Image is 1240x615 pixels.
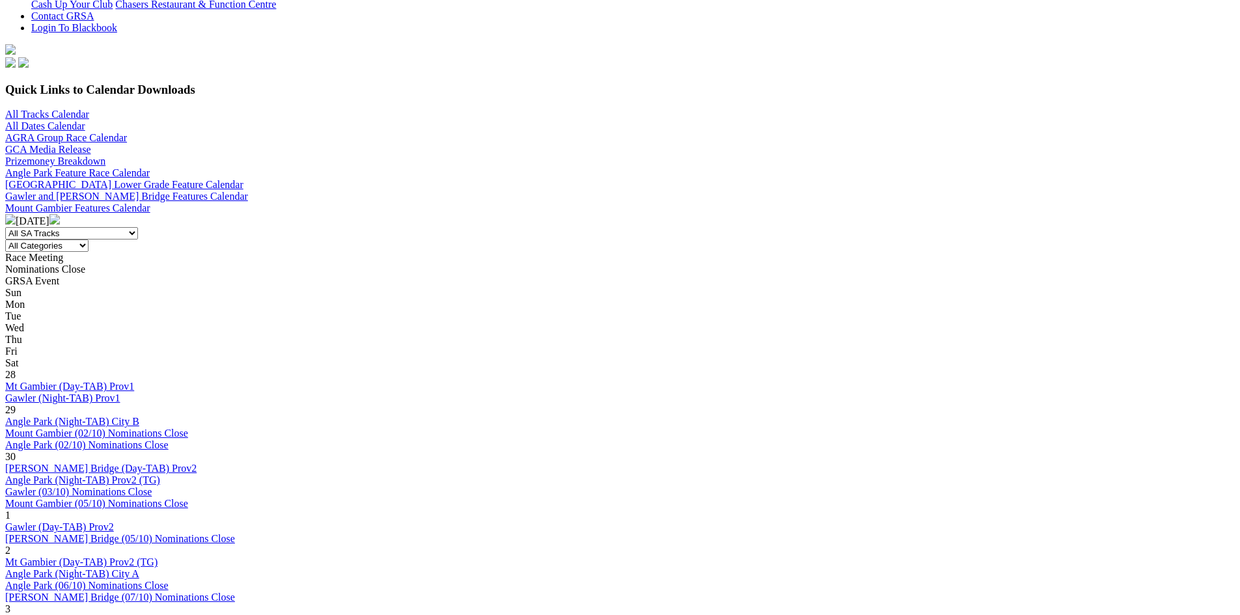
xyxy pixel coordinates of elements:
[31,10,94,21] a: Contact GRSA
[5,57,16,68] img: facebook.svg
[5,533,235,544] a: [PERSON_NAME] Bridge (05/10) Nominations Close
[5,392,120,403] a: Gawler (Night-TAB) Prov1
[31,22,117,33] a: Login To Blackbook
[5,132,127,143] a: AGRA Group Race Calendar
[5,486,152,497] a: Gawler (03/10) Nominations Close
[5,428,188,439] a: Mount Gambier (02/10) Nominations Close
[5,474,160,485] a: Angle Park (Night-TAB) Prov2 (TG)
[5,381,134,392] a: Mt Gambier (Day-TAB) Prov1
[5,521,114,532] a: Gawler (Day-TAB) Prov2
[5,83,1235,97] h3: Quick Links to Calendar Downloads
[5,568,139,579] a: Angle Park (Night-TAB) City A
[5,510,10,521] span: 1
[5,202,150,213] a: Mount Gambier Features Calendar
[5,545,10,556] span: 2
[5,603,10,614] span: 3
[5,498,188,509] a: Mount Gambier (05/10) Nominations Close
[5,275,1235,287] div: GRSA Event
[5,252,1235,264] div: Race Meeting
[5,451,16,462] span: 30
[5,264,1235,275] div: Nominations Close
[49,214,60,225] img: chevron-right-pager-white.svg
[5,334,1235,346] div: Thu
[5,369,16,380] span: 28
[5,144,91,155] a: GCA Media Release
[5,287,1235,299] div: Sun
[5,156,105,167] a: Prizemoney Breakdown
[18,57,29,68] img: twitter.svg
[5,463,197,474] a: [PERSON_NAME] Bridge (Day-TAB) Prov2
[5,109,89,120] a: All Tracks Calendar
[5,214,16,225] img: chevron-left-pager-white.svg
[5,416,139,427] a: Angle Park (Night-TAB) City B
[5,439,169,450] a: Angle Park (02/10) Nominations Close
[5,592,235,603] a: [PERSON_NAME] Bridge (07/10) Nominations Close
[5,404,16,415] span: 29
[5,310,1235,322] div: Tue
[5,556,158,567] a: Mt Gambier (Day-TAB) Prov2 (TG)
[5,357,1235,369] div: Sat
[5,299,1235,310] div: Mon
[5,120,85,131] a: All Dates Calendar
[5,167,150,178] a: Angle Park Feature Race Calendar
[5,179,243,190] a: [GEOGRAPHIC_DATA] Lower Grade Feature Calendar
[5,580,169,591] a: Angle Park (06/10) Nominations Close
[5,346,1235,357] div: Fri
[5,214,1235,227] div: [DATE]
[5,322,1235,334] div: Wed
[5,44,16,55] img: logo-grsa-white.png
[5,191,248,202] a: Gawler and [PERSON_NAME] Bridge Features Calendar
